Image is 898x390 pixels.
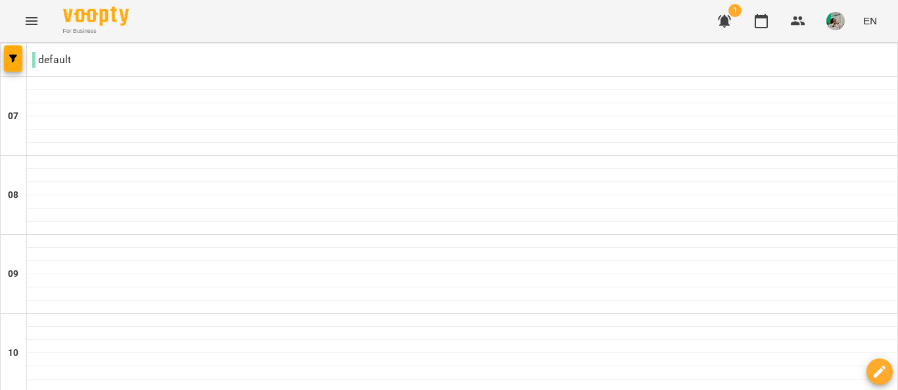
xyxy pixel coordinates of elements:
button: EN [858,9,882,33]
img: Voopty Logo [63,7,129,26]
button: Menu [16,5,47,37]
p: default [32,52,71,68]
h6: 07 [8,109,18,124]
span: For Business [63,27,129,36]
img: 078c503d515f29e44a6efff9a10fac63.jpeg [826,12,845,30]
h6: 09 [8,267,18,281]
h6: 08 [8,188,18,203]
span: 1 [728,4,742,17]
h6: 10 [8,346,18,360]
span: EN [863,14,877,28]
